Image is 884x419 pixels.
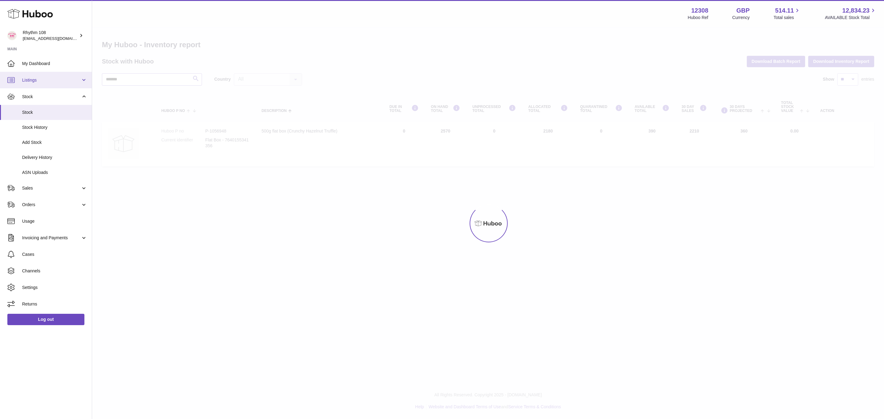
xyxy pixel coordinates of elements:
span: ASN Uploads [22,170,87,175]
div: Huboo Ref [688,15,708,21]
span: Total sales [773,15,801,21]
span: Invoicing and Payments [22,235,81,241]
span: Settings [22,285,87,290]
span: Usage [22,218,87,224]
div: Currency [732,15,750,21]
a: 12,834.23 AVAILABLE Stock Total [825,6,877,21]
span: Stock History [22,125,87,130]
span: 514.11 [775,6,794,15]
span: AVAILABLE Stock Total [825,15,877,21]
span: Delivery History [22,155,87,160]
span: Sales [22,185,81,191]
span: Returns [22,301,87,307]
span: Cases [22,252,87,257]
img: orders@rhythm108.com [7,31,17,40]
strong: 12308 [691,6,708,15]
span: Stock [22,94,81,100]
span: Listings [22,77,81,83]
span: Stock [22,110,87,115]
span: Orders [22,202,81,208]
a: Log out [7,314,84,325]
span: My Dashboard [22,61,87,67]
span: Add Stock [22,140,87,145]
strong: GBP [736,6,750,15]
span: 12,834.23 [842,6,870,15]
div: Rhythm 108 [23,30,78,41]
a: 514.11 Total sales [773,6,801,21]
span: [EMAIL_ADDRESS][DOMAIN_NAME] [23,36,90,41]
span: Channels [22,268,87,274]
